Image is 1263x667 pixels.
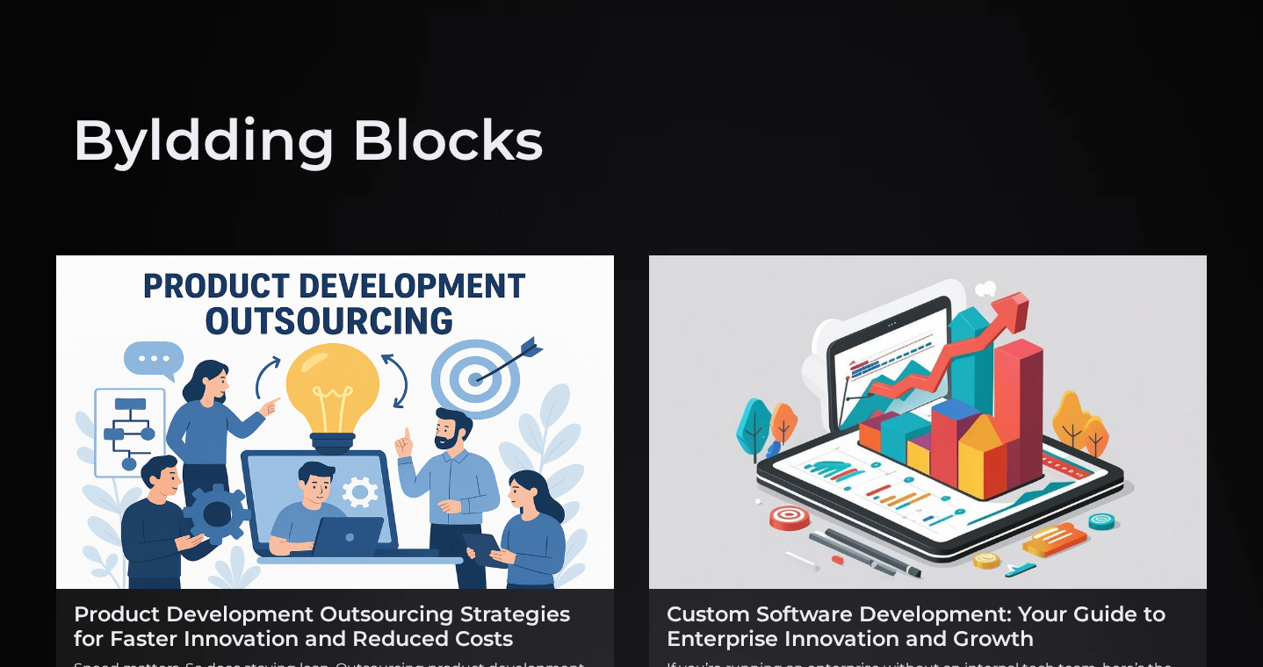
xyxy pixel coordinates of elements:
img: Product Development Outsourcing Strategies for Faster Innovation and Reduced Costs [56,255,614,589]
h2: Product Development Outsourcing Strategies for Faster Innovation and Reduced Costs [74,602,596,650]
h1: Byldding Blocks [72,70,544,176]
h2: Custom Software Development: Your Guide to Enterprise Innovation and Growth [667,602,1189,650]
img: Custom Software Development: Your Guide to Enterprise Innovation and Growth [649,255,1207,589]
